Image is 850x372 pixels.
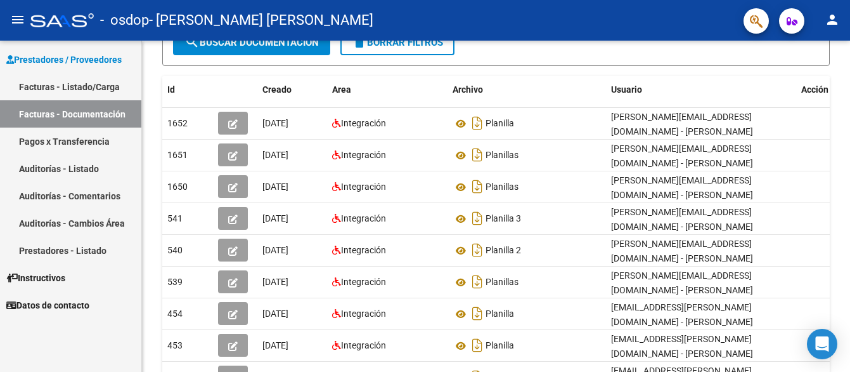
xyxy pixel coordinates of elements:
i: Descargar documento [469,240,486,260]
i: Descargar documento [469,335,486,355]
span: 541 [167,213,183,223]
span: Planillas [486,182,518,192]
span: 539 [167,277,183,287]
div: Open Intercom Messenger [807,329,837,359]
span: 1652 [167,118,188,128]
i: Descargar documento [469,145,486,165]
span: Creado [262,84,292,95]
span: Area [332,84,351,95]
span: [DATE] [262,213,288,223]
i: Descargar documento [469,208,486,229]
span: [PERSON_NAME][EMAIL_ADDRESS][DOMAIN_NAME] - [PERSON_NAME] [611,270,753,295]
span: Id [167,84,175,95]
mat-icon: person [825,12,840,27]
span: Planillas [486,150,518,161]
span: [DATE] [262,340,288,350]
span: 1650 [167,182,188,192]
span: Integración [341,150,386,160]
span: [PERSON_NAME][EMAIL_ADDRESS][DOMAIN_NAME] - [PERSON_NAME] [611,112,753,136]
span: [DATE] [262,150,288,160]
span: Acción [801,84,828,95]
span: [PERSON_NAME][EMAIL_ADDRESS][DOMAIN_NAME] - [PERSON_NAME] [611,143,753,168]
span: Integración [341,118,386,128]
span: Planilla [486,309,514,319]
span: 453 [167,340,183,350]
span: Planilla 3 [486,214,521,224]
span: - osdop [100,6,149,34]
span: [PERSON_NAME][EMAIL_ADDRESS][DOMAIN_NAME] - [PERSON_NAME] [611,239,753,263]
span: Integración [341,309,386,319]
i: Descargar documento [469,176,486,197]
datatable-header-cell: Usuario [606,76,796,103]
span: [EMAIL_ADDRESS][PERSON_NAME][DOMAIN_NAME] - [PERSON_NAME] [611,334,753,359]
span: Usuario [611,84,642,95]
span: [PERSON_NAME][EMAIL_ADDRESS][DOMAIN_NAME] - [PERSON_NAME] [611,175,753,200]
mat-icon: menu [10,12,25,27]
span: Planilla [486,341,514,351]
span: Integración [341,245,386,255]
datatable-header-cell: Area [327,76,448,103]
span: [EMAIL_ADDRESS][PERSON_NAME][DOMAIN_NAME] - [PERSON_NAME] [611,302,753,327]
span: [DATE] [262,182,288,192]
span: [DATE] [262,245,288,255]
span: Integración [341,182,386,192]
span: [PERSON_NAME][EMAIL_ADDRESS][DOMAIN_NAME] - [PERSON_NAME] [611,207,753,232]
mat-icon: delete [352,34,367,50]
span: [DATE] [262,277,288,287]
mat-icon: search [184,34,200,50]
datatable-header-cell: Archivo [448,76,606,103]
span: [DATE] [262,118,288,128]
span: Integración [341,213,386,223]
span: Archivo [453,84,483,95]
datatable-header-cell: Id [162,76,213,103]
i: Descargar documento [469,303,486,324]
span: 540 [167,245,183,255]
button: Borrar Filtros [340,30,454,55]
span: Instructivos [6,271,65,285]
span: Integración [341,340,386,350]
i: Descargar documento [469,272,486,292]
span: Planilla 2 [486,246,521,256]
span: Integración [341,277,386,287]
span: Planillas [486,277,518,288]
span: 1651 [167,150,188,160]
span: [DATE] [262,309,288,319]
span: 454 [167,309,183,319]
span: Planilla [486,119,514,129]
button: Buscar Documentacion [173,30,330,55]
span: Datos de contacto [6,298,89,312]
i: Descargar documento [469,113,486,133]
datatable-header-cell: Creado [257,76,327,103]
span: Prestadores / Proveedores [6,53,122,67]
span: Buscar Documentacion [184,37,319,48]
span: Borrar Filtros [352,37,443,48]
span: - [PERSON_NAME] [PERSON_NAME] [149,6,373,34]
